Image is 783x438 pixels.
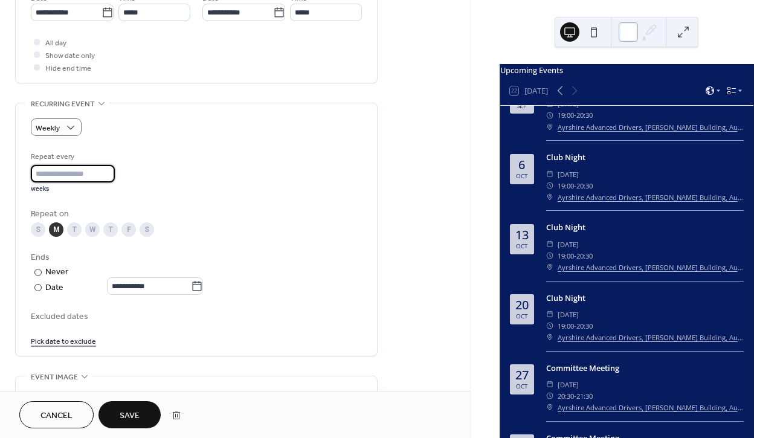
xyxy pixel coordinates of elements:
div: ​ [546,250,554,262]
span: - [574,180,576,192]
div: ​ [546,309,554,320]
div: Date [45,281,203,295]
span: - [574,250,576,262]
div: ​ [546,402,554,413]
div: Club Night [546,222,744,233]
div: T [67,222,82,237]
div: Oct [516,173,528,179]
span: Hide end time [45,62,91,75]
a: Ayrshire Advanced Drivers, [PERSON_NAME] Building, Auchincruive, Ayr KA6 5HW [558,402,744,413]
span: [DATE] [558,309,579,320]
div: ​ [546,332,554,343]
span: Event image [31,371,78,384]
button: Cancel [19,401,94,428]
div: 6 [518,159,525,171]
div: S [140,222,154,237]
div: ​ [546,390,554,402]
span: - [574,390,576,402]
div: ​ [546,320,554,332]
div: Sep [517,103,527,109]
div: F [121,222,136,237]
span: 20:30 [576,109,593,121]
div: ​ [546,262,554,273]
span: 20:30 [576,180,593,192]
div: 13 [515,229,529,241]
div: weeks [31,185,115,193]
span: 20:30 [576,250,593,262]
div: Repeat on [31,208,359,221]
span: 20:30 [576,320,593,332]
div: Committee Meeting [546,362,744,374]
a: Ayrshire Advanced Drivers, [PERSON_NAME] Building, Auchincruive, Ayr KA6 5HW [558,192,744,203]
span: 19:00 [558,109,574,121]
button: Save [98,401,161,428]
span: [DATE] [558,379,579,390]
div: ​ [546,379,554,390]
div: S [31,222,45,237]
a: Ayrshire Advanced Drivers, [PERSON_NAME] Building, Auchincruive, Ayr KA6 5HW [558,262,744,273]
div: Upcoming Events [500,65,753,76]
span: Show date only [45,50,95,62]
div: ​ [546,180,554,192]
span: - [574,320,576,332]
div: Repeat every [31,150,112,163]
span: 19:00 [558,180,574,192]
span: Recurring event [31,98,95,111]
span: [DATE] [558,239,579,250]
div: M [49,222,63,237]
div: ​ [546,192,554,203]
span: - [574,109,576,121]
div: W [85,222,100,237]
div: Oct [516,383,528,389]
div: Ends [31,251,359,264]
span: Save [120,410,140,422]
div: 20 [515,299,529,311]
span: Excluded dates [31,311,362,323]
span: 19:00 [558,250,574,262]
div: Oct [516,313,528,319]
span: 20:30 [558,390,574,402]
div: Oct [516,243,528,249]
span: 19:00 [558,320,574,332]
div: Club Night [546,292,744,304]
div: Club Night [546,152,744,163]
a: Ayrshire Advanced Drivers, [PERSON_NAME] Building, Auchincruive, Ayr KA6 5HW [558,121,744,133]
div: ​ [546,109,554,121]
div: 27 [515,369,529,381]
a: Ayrshire Advanced Drivers, [PERSON_NAME] Building, Auchincruive, Ayr KA6 5HW [558,332,744,343]
div: T [103,222,118,237]
div: ​ [546,169,554,180]
div: Never [45,266,69,279]
span: [DATE] [558,169,579,180]
span: Cancel [40,410,72,422]
div: ​ [546,239,554,250]
span: All day [45,37,66,50]
span: 21:30 [576,390,593,402]
span: Weekly [36,121,60,135]
span: Pick date to exclude [31,335,96,348]
div: ​ [546,121,554,133]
